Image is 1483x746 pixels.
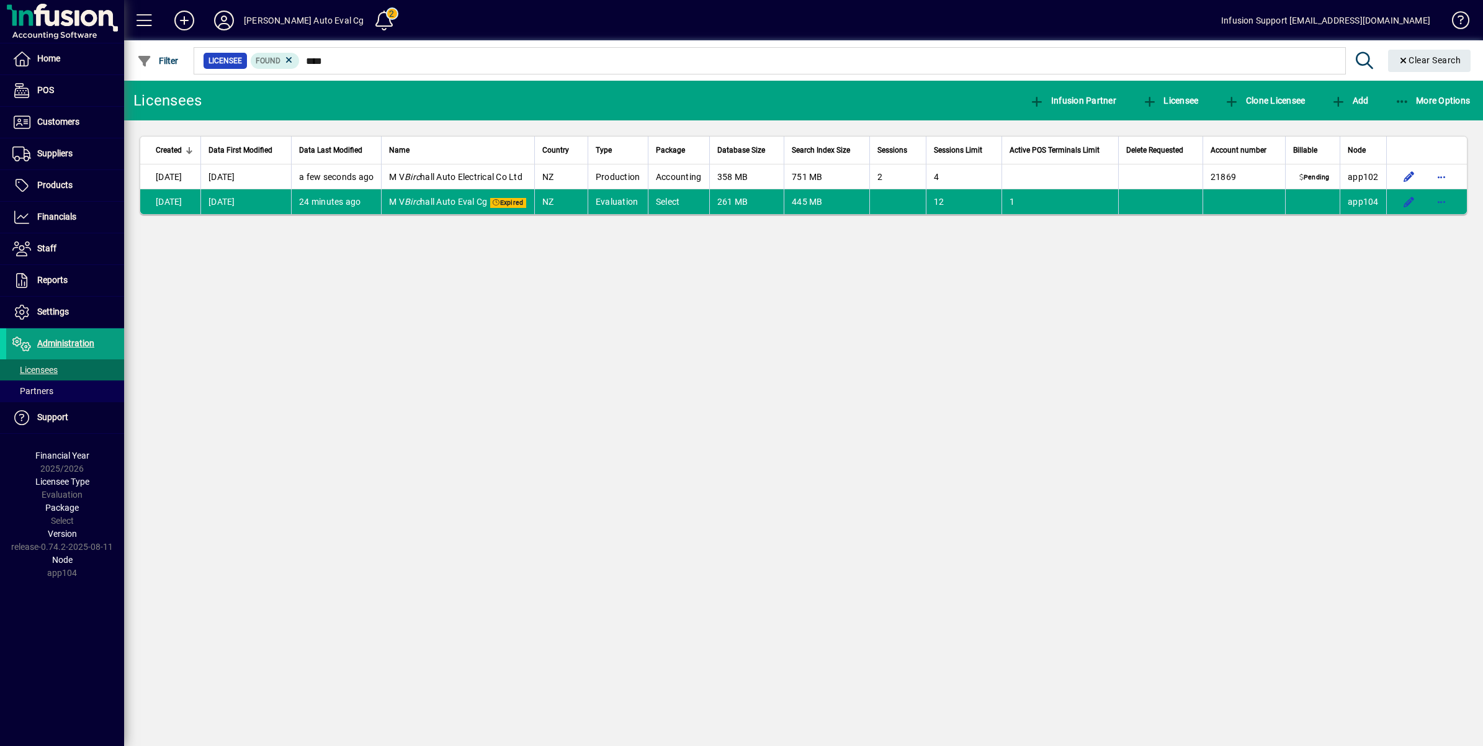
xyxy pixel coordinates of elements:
[389,143,526,157] div: Name
[542,143,569,157] span: Country
[792,143,850,157] span: Search Index Size
[389,143,410,157] span: Name
[1142,96,1199,106] span: Licensee
[133,91,202,110] div: Licensees
[1388,50,1471,72] button: Clear
[299,143,362,157] span: Data Last Modified
[1348,197,1379,207] span: app104.prod.infusionbusinesssoftware.com
[137,56,179,66] span: Filter
[200,189,291,214] td: [DATE]
[542,143,580,157] div: Country
[1348,172,1379,182] span: app102.prod.infusionbusinesssoftware.com
[934,143,993,157] div: Sessions Limit
[877,143,907,157] span: Sessions
[6,297,124,328] a: Settings
[37,53,60,63] span: Home
[6,233,124,264] a: Staff
[656,143,685,157] span: Package
[1443,2,1467,43] a: Knowledge Base
[1221,11,1430,30] div: Infusion Support [EMAIL_ADDRESS][DOMAIN_NAME]
[204,9,244,32] button: Profile
[934,143,982,157] span: Sessions Limit
[291,189,381,214] td: 24 minutes ago
[208,143,272,157] span: Data First Modified
[35,477,89,487] span: Licensee Type
[1293,143,1317,157] span: Billable
[1211,143,1278,157] div: Account number
[37,243,56,253] span: Staff
[6,359,124,380] a: Licensees
[1224,96,1305,106] span: Clone Licensee
[6,75,124,106] a: POS
[1296,173,1332,183] span: Pending
[717,143,776,157] div: Database Size
[1395,96,1471,106] span: More Options
[389,197,487,207] span: M V hall Auto Eval Cg
[1126,143,1183,157] span: Delete Requested
[45,503,79,513] span: Package
[37,148,73,158] span: Suppliers
[1203,164,1286,189] td: 21869
[37,307,69,317] span: Settings
[6,170,124,201] a: Products
[48,529,77,539] span: Version
[52,555,73,565] span: Node
[1398,55,1461,65] span: Clear Search
[709,189,784,214] td: 261 MB
[926,189,1001,214] td: 12
[1328,89,1371,112] button: Add
[648,164,709,189] td: Accounting
[1029,96,1116,106] span: Infusion Partner
[37,212,76,222] span: Financials
[1392,89,1474,112] button: More Options
[588,164,648,189] td: Production
[6,138,124,169] a: Suppliers
[1293,143,1332,157] div: Billable
[792,143,862,157] div: Search Index Size
[1010,143,1100,157] span: Active POS Terminals Limit
[1331,96,1368,106] span: Add
[140,164,200,189] td: [DATE]
[1139,89,1202,112] button: Licensee
[490,198,526,208] span: Expired
[709,164,784,189] td: 358 MB
[200,164,291,189] td: [DATE]
[37,338,94,348] span: Administration
[6,202,124,233] a: Financials
[134,50,182,72] button: Filter
[37,117,79,127] span: Customers
[35,451,89,461] span: Financial Year
[877,143,918,157] div: Sessions
[208,55,242,67] span: Licensee
[156,143,182,157] span: Created
[12,386,53,396] span: Partners
[405,172,420,182] em: Birc
[1126,143,1195,157] div: Delete Requested
[299,143,374,157] div: Data Last Modified
[588,189,648,214] td: Evaluation
[37,412,68,422] span: Support
[784,189,869,214] td: 445 MB
[6,107,124,138] a: Customers
[534,189,588,214] td: NZ
[717,143,765,157] span: Database Size
[164,9,204,32] button: Add
[251,53,300,69] mat-chip: Found Status: Found
[6,43,124,74] a: Home
[596,143,612,157] span: Type
[140,189,200,214] td: [DATE]
[37,85,54,95] span: POS
[596,143,640,157] div: Type
[37,180,73,190] span: Products
[1431,192,1451,212] button: More options
[869,164,926,189] td: 2
[1010,143,1111,157] div: Active POS Terminals Limit
[6,380,124,402] a: Partners
[12,365,58,375] span: Licensees
[648,189,709,214] td: Select
[37,275,68,285] span: Reports
[926,164,1001,189] td: 4
[1001,189,1119,214] td: 1
[1348,143,1366,157] span: Node
[405,197,420,207] em: Birc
